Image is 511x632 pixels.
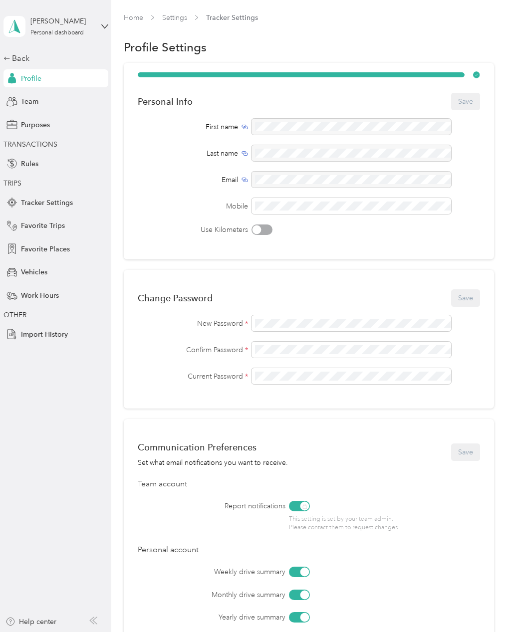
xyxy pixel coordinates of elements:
label: Use Kilometers [138,224,249,235]
span: Tracker Settings [21,198,73,208]
span: Favorite Trips [21,220,65,231]
span: OTHER [3,311,26,319]
label: New Password [138,318,249,329]
div: Change Password [138,293,213,303]
div: Team account [138,478,480,490]
span: Purposes [21,120,50,130]
span: Vehicles [21,267,47,277]
span: Tracker Settings [206,12,258,23]
label: Confirm Password [138,345,249,355]
label: Yearly drive summary [194,612,285,623]
label: Mobile [138,201,249,211]
div: Personal account [138,544,480,556]
span: First name [206,122,238,132]
span: TRIPS [3,179,21,188]
label: Report notifications [194,501,285,511]
span: Import History [21,329,68,340]
p: This setting is set by your team admin. Please contact them to request changes. [289,515,408,532]
div: Communication Preferences [138,442,288,452]
button: Help center [5,617,56,627]
div: [PERSON_NAME] [30,16,93,26]
label: Monthly drive summary [194,590,285,600]
label: Current Password [138,371,249,382]
div: Set what email notifications you want to receive. [138,457,288,468]
iframe: Everlance-gr Chat Button Frame [455,576,511,632]
label: Weekly drive summary [194,567,285,577]
span: Last name [207,148,238,159]
div: Personal dashboard [30,30,84,36]
span: Team [21,96,38,107]
div: Back [3,52,103,64]
a: Home [124,13,143,22]
span: Profile [21,73,41,84]
span: Email [222,175,238,185]
a: Settings [162,13,187,22]
h1: Profile Settings [124,42,207,52]
span: TRANSACTIONS [3,140,57,149]
span: Work Hours [21,290,59,301]
span: Favorite Places [21,244,70,254]
div: Personal Info [138,96,193,107]
span: Rules [21,159,38,169]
